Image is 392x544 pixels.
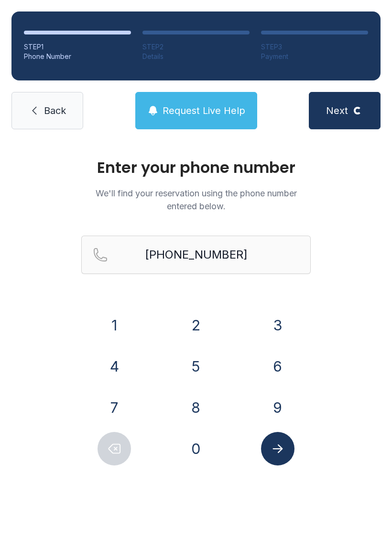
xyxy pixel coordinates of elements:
[179,308,213,342] button: 2
[81,160,311,175] h1: Enter your phone number
[142,42,250,52] div: STEP 2
[261,432,294,465] button: Submit lookup form
[261,350,294,383] button: 6
[81,236,311,274] input: Reservation phone number
[163,104,245,117] span: Request Live Help
[179,391,213,424] button: 8
[98,308,131,342] button: 1
[261,308,294,342] button: 3
[142,52,250,61] div: Details
[261,52,368,61] div: Payment
[98,350,131,383] button: 4
[179,432,213,465] button: 0
[44,104,66,117] span: Back
[179,350,213,383] button: 5
[24,42,131,52] div: STEP 1
[98,432,131,465] button: Delete number
[81,187,311,213] p: We'll find your reservation using the phone number entered below.
[261,42,368,52] div: STEP 3
[326,104,348,117] span: Next
[98,391,131,424] button: 7
[261,391,294,424] button: 9
[24,52,131,61] div: Phone Number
